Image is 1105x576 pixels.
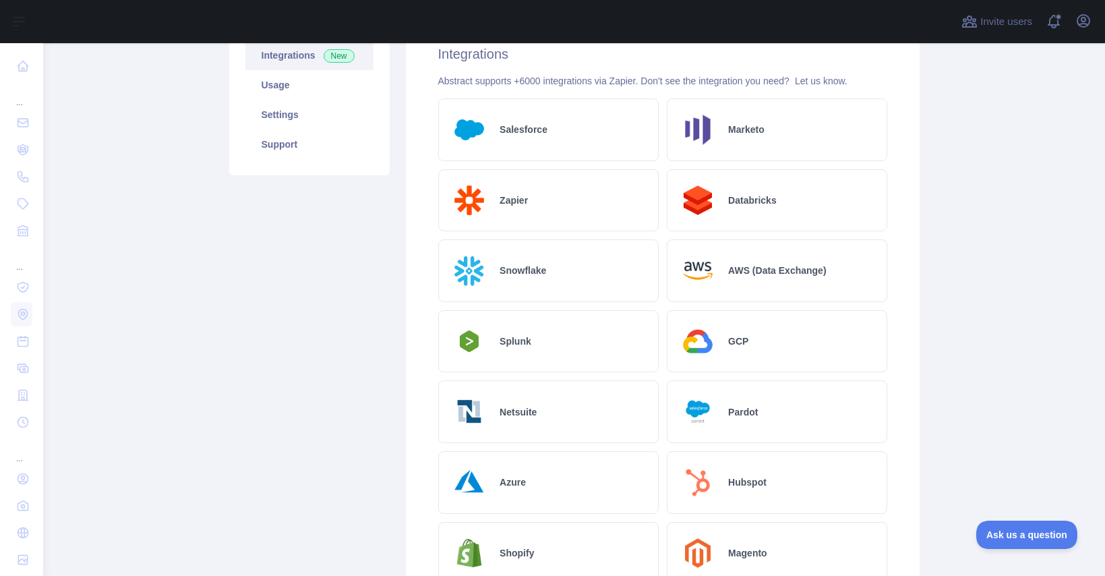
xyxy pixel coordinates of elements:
[500,123,547,136] h2: Salesforce
[450,534,489,573] img: Logo
[678,251,718,291] img: Logo
[11,246,32,272] div: ...
[245,40,374,70] a: Integrations New
[245,70,374,100] a: Usage
[678,463,718,502] img: Logo
[728,476,767,489] h2: Hubspot
[678,110,718,150] img: Logo
[438,74,887,88] div: Abstract supports +6000 integrations via Zapier. Don't see the integration you need?
[500,194,528,207] h2: Zapier
[438,45,887,63] h2: Integrations
[450,251,489,291] img: Logo
[500,476,526,489] h2: Azure
[728,264,826,277] h2: AWS (Data Exchange)
[976,521,1078,549] iframe: Toggle Customer Support
[450,463,489,502] img: Logo
[678,322,718,362] img: Logo
[11,81,32,108] div: ...
[980,14,1032,30] span: Invite users
[728,546,767,560] h2: Magento
[795,76,847,86] a: Let us know.
[728,123,765,136] h2: Marketo
[500,335,531,348] h2: Splunk
[324,49,355,63] span: New
[728,194,777,207] h2: Databricks
[728,335,748,348] h2: GCP
[500,546,534,560] h2: Shopify
[11,437,32,464] div: ...
[500,264,546,277] h2: Snowflake
[450,392,489,432] img: Logo
[450,110,489,150] img: Logo
[959,11,1035,32] button: Invite users
[245,129,374,159] a: Support
[450,326,489,356] img: Logo
[728,405,758,419] h2: Pardot
[678,392,718,432] img: Logo
[245,100,374,129] a: Settings
[678,534,718,573] img: Logo
[450,181,489,221] img: Logo
[500,405,537,419] h2: Netsuite
[678,181,718,221] img: Logo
